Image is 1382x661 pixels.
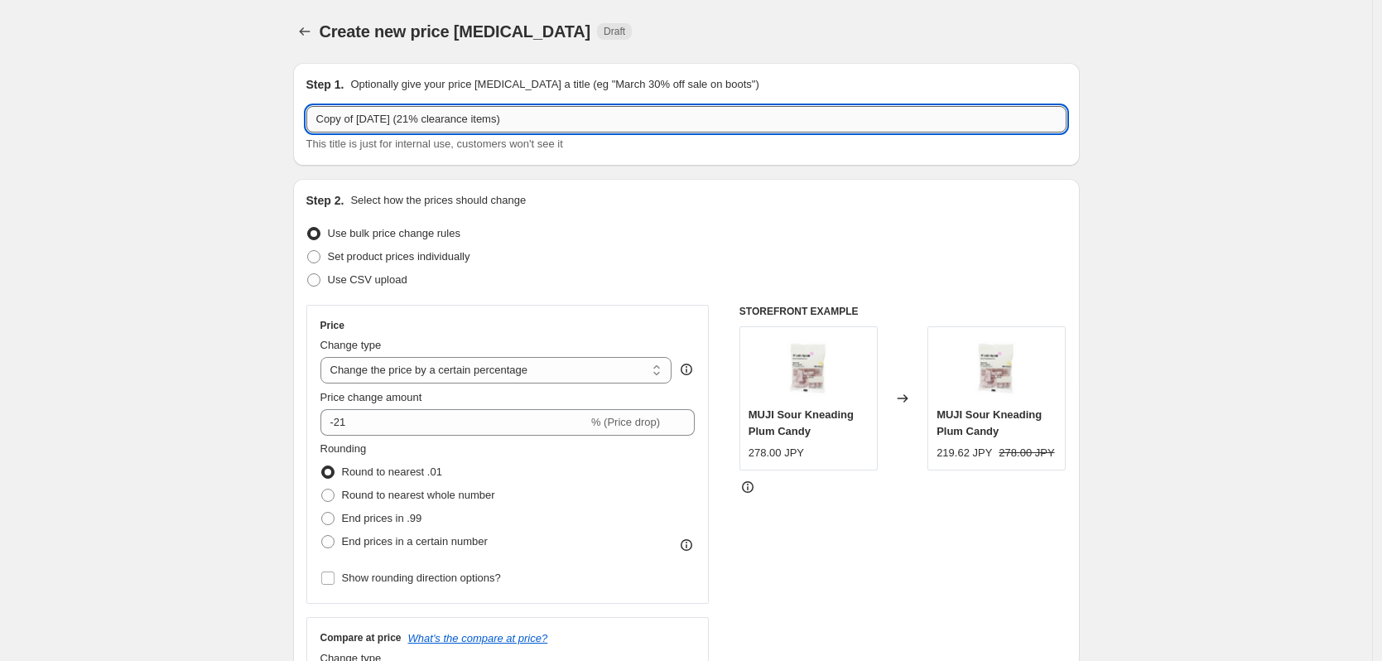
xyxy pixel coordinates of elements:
p: Optionally give your price [MEDICAL_DATA] a title (eg "March 30% off sale on boots") [350,76,758,93]
img: 2025-07-29_115150_80x.png [775,335,841,402]
p: Select how the prices should change [350,192,526,209]
button: Price change jobs [293,20,316,43]
h3: Compare at price [320,631,402,644]
span: Create new price [MEDICAL_DATA] [320,22,591,41]
span: Use CSV upload [328,273,407,286]
span: Rounding [320,442,367,455]
span: End prices in .99 [342,512,422,524]
div: 278.00 JPY [749,445,804,461]
input: -15 [320,409,588,436]
h2: Step 1. [306,76,344,93]
span: MUJI Sour Kneading Plum Candy [937,408,1042,437]
strike: 278.00 JPY [999,445,1054,461]
div: 219.62 JPY [937,445,992,461]
span: Use bulk price change rules [328,227,460,239]
span: Round to nearest .01 [342,466,442,478]
span: Change type [320,339,382,351]
span: Draft [604,25,625,38]
span: Price change amount [320,391,422,403]
h3: Price [320,319,344,332]
button: What's the compare at price? [408,632,548,644]
h6: STOREFRONT EXAMPLE [739,305,1067,318]
span: % (Price drop) [591,416,660,428]
span: Round to nearest whole number [342,489,495,501]
span: Set product prices individually [328,250,470,263]
input: 30% off holiday sale [306,106,1067,133]
div: help [678,361,695,378]
span: Show rounding direction options? [342,572,501,584]
span: MUJI Sour Kneading Plum Candy [749,408,854,437]
img: 2025-07-29_115150_80x.png [964,335,1030,402]
h2: Step 2. [306,192,344,209]
span: This title is just for internal use, customers won't see it [306,138,563,150]
span: End prices in a certain number [342,535,488,548]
